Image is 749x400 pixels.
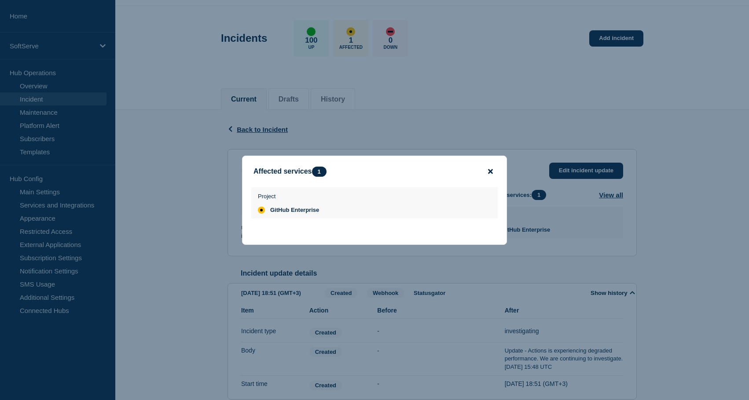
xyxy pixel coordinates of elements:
span: 1 [312,167,327,177]
div: affected [258,207,265,214]
span: GitHub Enterprise [270,207,319,214]
p: Project [258,193,319,200]
div: Affected services [253,167,331,177]
button: close button [485,167,496,176]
